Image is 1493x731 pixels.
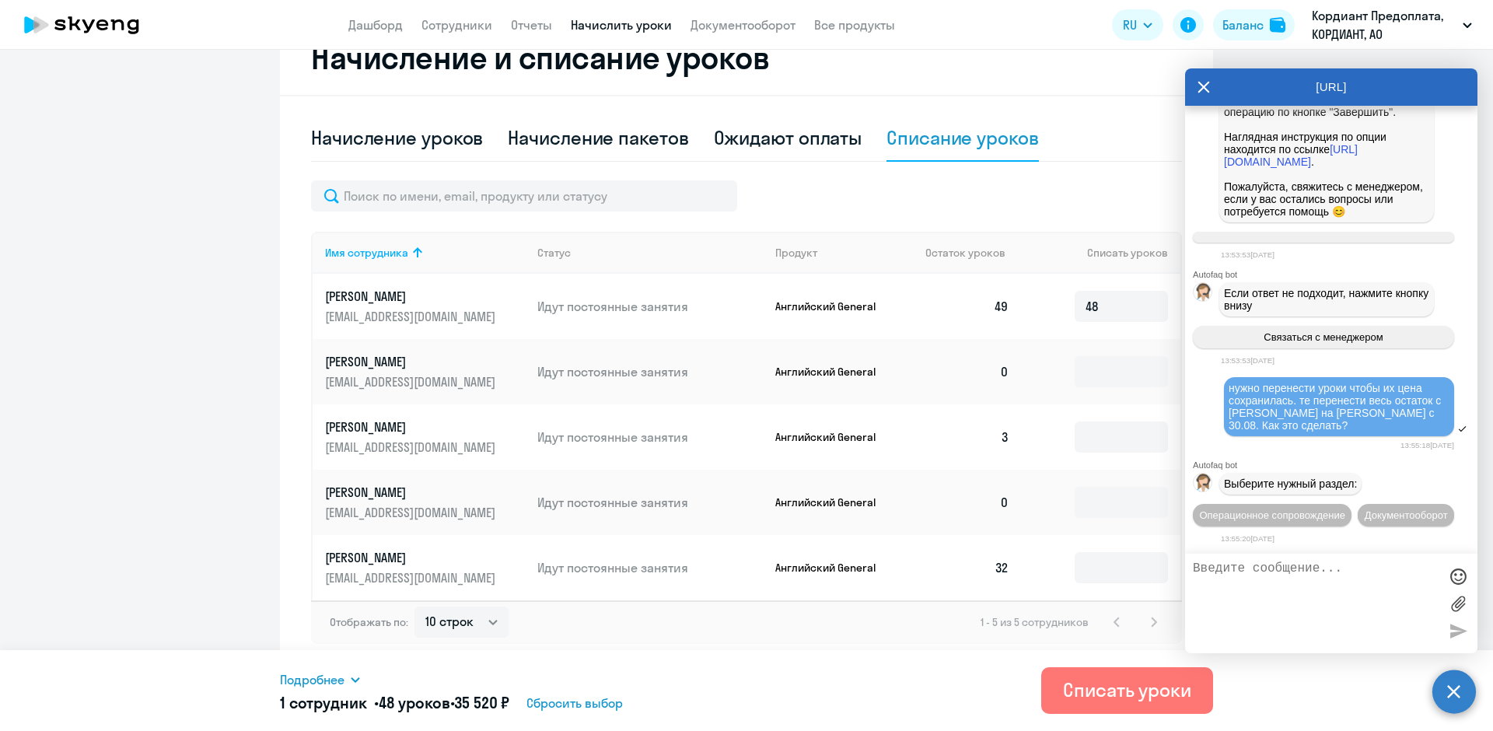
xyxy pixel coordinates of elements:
[311,125,483,150] div: Начисление уроков
[325,484,499,501] p: [PERSON_NAME]
[925,246,1005,260] span: Остаток уроков
[1224,118,1429,168] p: Наглядная инструкция по опции находится по ссылке .
[325,308,499,325] p: [EMAIL_ADDRESS][DOMAIN_NAME]
[325,373,499,390] p: [EMAIL_ADDRESS][DOMAIN_NAME]
[1304,6,1480,44] button: Кордиант Предоплата, КОРДИАНТ, АО
[1221,534,1274,543] time: 13:55:20[DATE]
[421,17,492,33] a: Сотрудники
[775,299,892,313] p: Английский General
[1194,474,1213,496] img: bot avatar
[325,288,525,325] a: [PERSON_NAME][EMAIL_ADDRESS][DOMAIN_NAME]
[1400,441,1454,449] time: 13:55:18[DATE]
[537,559,763,576] p: Идут постоянные занятия
[325,504,499,521] p: [EMAIL_ADDRESS][DOMAIN_NAME]
[537,363,763,380] p: Идут постоянные занятия
[1221,250,1274,259] time: 13:53:53[DATE]
[526,694,623,712] span: Сбросить выбор
[311,180,737,212] input: Поиск по имени, email, продукту или статусу
[454,693,509,712] span: 35 520 ₽
[1264,331,1383,343] span: Связаться с менеджером
[775,495,892,509] p: Английский General
[913,339,1022,404] td: 0
[511,17,552,33] a: Отчеты
[330,615,408,629] span: Отображать по:
[1194,283,1213,306] img: bot avatar
[1221,356,1274,365] time: 13:53:53[DATE]
[311,39,1182,76] h2: Начисление и списание уроков
[508,125,688,150] div: Начисление пакетов
[886,125,1039,150] div: Списание уроков
[348,17,403,33] a: Дашборд
[1224,477,1357,490] span: Выберите нужный раздел:
[325,549,525,586] a: [PERSON_NAME][EMAIL_ADDRESS][DOMAIN_NAME]
[325,418,499,435] p: [PERSON_NAME]
[537,246,571,260] div: Статус
[714,125,862,150] div: Ожидают оплаты
[913,274,1022,339] td: 49
[325,353,499,370] p: [PERSON_NAME]
[537,494,763,511] p: Идут постоянные занятия
[775,561,892,575] p: Английский General
[1022,232,1180,274] th: Списать уроков
[325,569,499,586] p: [EMAIL_ADDRESS][DOMAIN_NAME]
[537,246,763,260] div: Статус
[325,439,499,456] p: [EMAIL_ADDRESS][DOMAIN_NAME]
[1112,9,1163,40] button: RU
[1041,667,1213,714] button: Списать уроки
[325,353,525,390] a: [PERSON_NAME][EMAIL_ADDRESS][DOMAIN_NAME]
[1358,504,1454,526] button: Документооборот
[1224,143,1358,168] a: [URL][DOMAIN_NAME]
[1213,9,1295,40] button: Балансbalance
[775,430,892,444] p: Английский General
[537,298,763,315] p: Идут постоянные занятия
[925,246,1022,260] div: Остаток уроков
[981,615,1089,629] span: 1 - 5 из 5 сотрудников
[1222,16,1264,34] div: Баланс
[1365,509,1448,521] span: Документооборот
[913,470,1022,535] td: 0
[775,365,892,379] p: Английский General
[913,535,1022,600] td: 32
[1193,504,1351,526] button: Операционное сопровождение
[280,670,344,689] span: Подробнее
[1193,270,1477,279] div: Autofaq bot
[775,246,817,260] div: Продукт
[691,17,795,33] a: Документооборот
[814,17,895,33] a: Все продукты
[1229,382,1444,432] span: нужно перенести уроки чтобы их цена сохранилась. те перенести весь остаток с [PERSON_NAME] на [PE...
[379,693,450,712] span: 48 уроков
[280,692,509,714] h5: 1 сотрудник • •
[1193,326,1454,348] button: Связаться с менеджером
[1270,17,1285,33] img: balance
[1123,16,1137,34] span: RU
[537,428,763,446] p: Идут постоянные занятия
[1224,287,1432,312] span: Если ответ не подходит, нажмите кнопку внизу
[1199,509,1345,521] span: Операционное сопровождение
[325,246,525,260] div: Имя сотрудника
[325,246,408,260] div: Имя сотрудника
[325,418,525,456] a: [PERSON_NAME][EMAIL_ADDRESS][DOMAIN_NAME]
[571,17,672,33] a: Начислить уроки
[1446,592,1470,615] label: Лимит 10 файлов
[913,404,1022,470] td: 3
[1312,6,1456,44] p: Кордиант Предоплата, КОРДИАНТ, АО
[775,246,914,260] div: Продукт
[1063,677,1191,702] div: Списать уроки
[325,549,499,566] p: [PERSON_NAME]
[325,484,525,521] a: [PERSON_NAME][EMAIL_ADDRESS][DOMAIN_NAME]
[1193,460,1477,470] div: Autofaq bot
[325,288,499,305] p: [PERSON_NAME]
[1224,168,1429,218] p: Пожалуйста, свяжитесь с менеджером, если у вас остались вопросы или потребуется помощь 😊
